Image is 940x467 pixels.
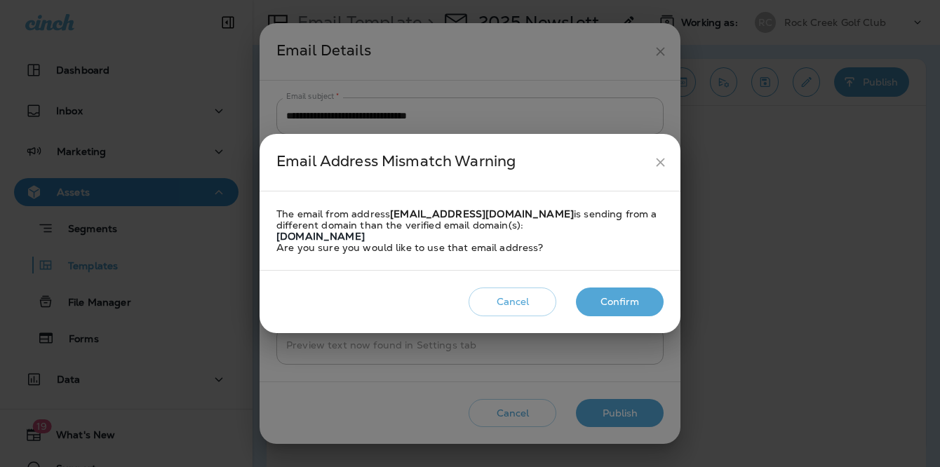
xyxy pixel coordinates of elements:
[276,149,647,175] div: Email Address Mismatch Warning
[469,287,556,316] button: Cancel
[647,149,673,175] button: close
[390,208,574,220] strong: [EMAIL_ADDRESS][DOMAIN_NAME]
[276,230,365,243] strong: [DOMAIN_NAME]
[276,208,664,253] div: The email from address is sending from a different domain than the verified email domain(s): Are ...
[576,287,664,316] button: Confirm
